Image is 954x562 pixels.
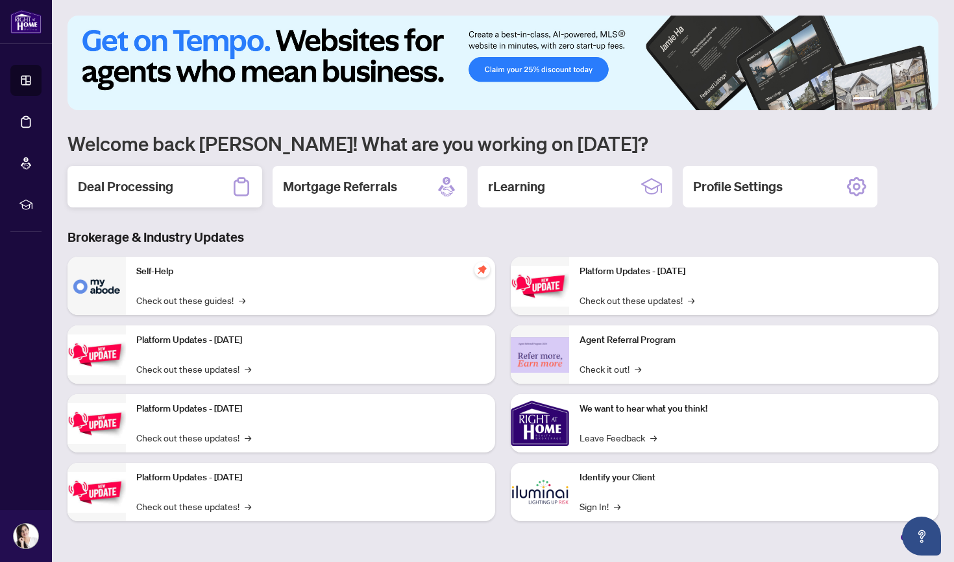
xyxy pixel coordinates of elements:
a: Check it out!→ [580,362,641,376]
img: Self-Help [67,257,126,315]
img: Profile Icon [14,524,38,548]
img: Platform Updates - June 23, 2025 [511,266,569,307]
span: → [239,293,245,307]
p: Platform Updates - [DATE] [136,402,485,416]
img: logo [10,10,42,34]
span: → [614,499,620,513]
a: Check out these guides!→ [136,293,245,307]
button: 3 [889,97,894,102]
a: Check out these updates!→ [580,293,694,307]
button: 4 [899,97,905,102]
p: Agent Referral Program [580,333,928,347]
span: pushpin [474,262,490,277]
p: Identify your Client [580,471,928,485]
p: Platform Updates - [DATE] [580,264,928,279]
span: → [635,362,641,376]
img: Platform Updates - September 16, 2025 [67,334,126,375]
img: Agent Referral Program [511,337,569,373]
img: Platform Updates - July 21, 2025 [67,403,126,444]
h1: Welcome back [PERSON_NAME]! What are you working on [DATE]? [67,131,938,156]
a: Sign In!→ [580,499,620,513]
img: We want to hear what you think! [511,394,569,452]
a: Check out these updates!→ [136,430,251,445]
h2: Mortgage Referrals [283,178,397,196]
p: Platform Updates - [DATE] [136,333,485,347]
a: Check out these updates!→ [136,499,251,513]
span: → [245,430,251,445]
button: 5 [910,97,915,102]
a: Leave Feedback→ [580,430,657,445]
span: → [245,362,251,376]
span: → [245,499,251,513]
h3: Brokerage & Industry Updates [67,228,938,246]
p: We want to hear what you think! [580,402,928,416]
button: Open asap [902,517,941,556]
a: Check out these updates!→ [136,362,251,376]
span: → [650,430,657,445]
span: → [688,293,694,307]
img: Slide 0 [67,16,938,110]
p: Self-Help [136,264,485,279]
button: 1 [853,97,874,102]
button: 6 [920,97,925,102]
h2: Profile Settings [693,178,783,196]
h2: rLearning [488,178,545,196]
h2: Deal Processing [78,178,173,196]
button: 2 [879,97,884,102]
p: Platform Updates - [DATE] [136,471,485,485]
img: Identify your Client [511,463,569,521]
img: Platform Updates - July 8, 2025 [67,472,126,513]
